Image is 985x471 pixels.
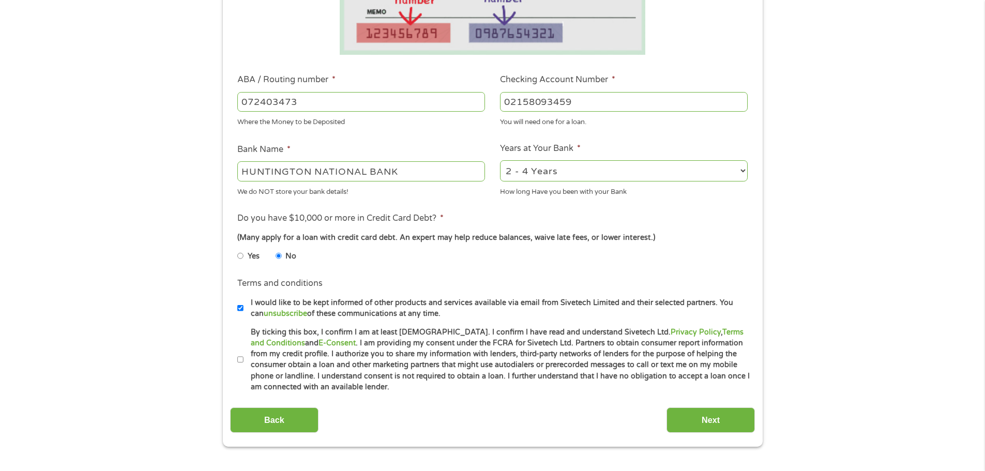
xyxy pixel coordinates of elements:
label: By ticking this box, I confirm I am at least [DEMOGRAPHIC_DATA]. I confirm I have read and unders... [244,327,751,393]
a: Privacy Policy [671,328,721,337]
label: Yes [248,251,260,262]
div: How long Have you been with your Bank [500,183,748,197]
div: Where the Money to be Deposited [237,114,485,128]
label: No [285,251,296,262]
label: I would like to be kept informed of other products and services available via email from Sivetech... [244,297,751,320]
label: Do you have $10,000 or more in Credit Card Debt? [237,213,444,224]
div: (Many apply for a loan with credit card debt. An expert may help reduce balances, waive late fees... [237,232,747,244]
input: 345634636 [500,92,748,112]
label: ABA / Routing number [237,74,336,85]
a: unsubscribe [264,309,307,318]
a: Terms and Conditions [251,328,744,347]
div: We do NOT store your bank details! [237,183,485,197]
input: Next [666,407,755,433]
label: Checking Account Number [500,74,615,85]
input: 263177916 [237,92,485,112]
div: You will need one for a loan. [500,114,748,128]
label: Terms and conditions [237,278,323,289]
a: E-Consent [319,339,356,347]
label: Years at Your Bank [500,143,581,154]
input: Back [230,407,319,433]
label: Bank Name [237,144,291,155]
